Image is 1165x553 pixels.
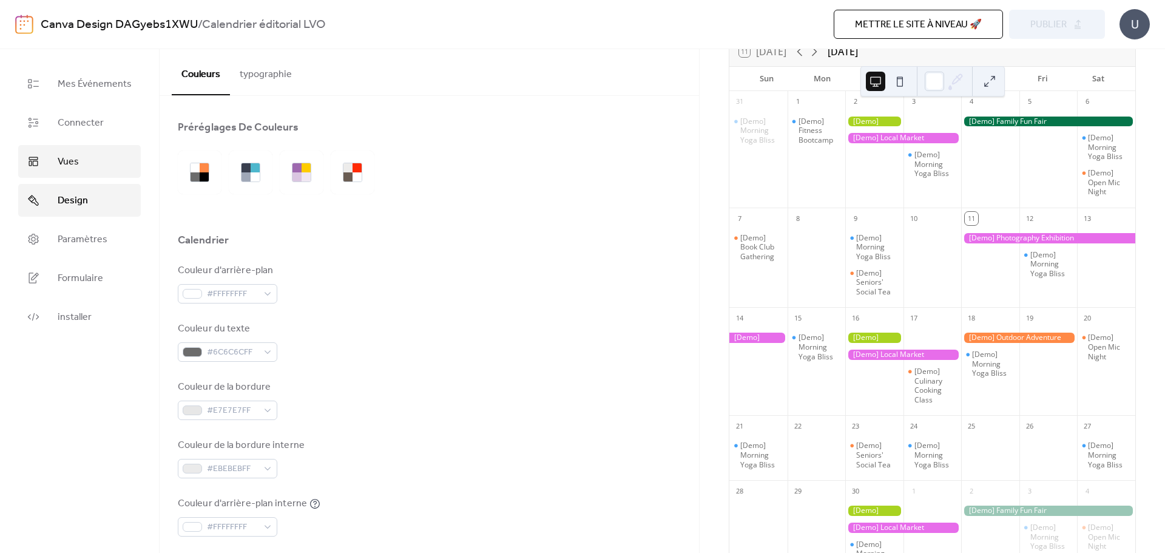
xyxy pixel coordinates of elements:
[1077,168,1135,197] div: [Demo] Open Mic Night
[845,441,903,469] div: [Demo] Seniors' Social Tea
[729,441,788,469] div: [Demo] Morning Yoga Bliss
[172,49,230,95] button: Couleurs
[791,419,805,433] div: 22
[207,345,258,360] span: #6C6C6CFF
[729,233,788,262] div: [Demo] Book Club Gathering
[791,311,805,325] div: 15
[845,133,961,143] div: [Demo] Local Market
[1019,523,1078,551] div: [Demo] Morning Yoga Bliss
[856,441,899,469] div: [Demo] Seniors' Social Tea
[1023,419,1036,433] div: 26
[961,506,1135,516] div: [Demo] Family Fun Fair
[740,233,783,262] div: [Demo] Book Club Gathering
[845,333,903,343] div: [Demo] Gardening Workshop
[207,287,258,302] span: #FFFFFFFF
[733,419,746,433] div: 21
[1019,250,1078,279] div: [Demo] Morning Yoga Bliss
[972,350,1015,378] div: [Demo] Morning Yoga Bliss
[202,13,326,36] b: Calendrier éditorial LVO
[1070,67,1126,91] div: Sat
[1015,67,1070,91] div: Fri
[788,333,846,361] div: [Demo] Morning Yoga Bliss
[845,117,903,127] div: [Demo] Gardening Workshop
[207,462,258,477] span: #EBEBEBFF
[178,233,229,248] div: Calendrier
[178,120,299,135] div: Préréglages De Couleurs
[1081,311,1094,325] div: 20
[18,106,141,139] a: Connecter
[207,404,258,418] span: #E7E7E7FF
[18,223,141,256] a: Paramètres
[845,506,903,516] div: [Demo] Gardening Workshop
[788,117,846,145] div: [Demo] Fitness Bootcamp
[733,95,746,109] div: 31
[18,300,141,333] a: installer
[1077,333,1135,361] div: [Demo] Open Mic Night
[41,13,198,36] a: Canva Design DAGyebs1XWU
[1088,441,1130,469] div: [Demo] Morning Yoga Bliss
[791,484,805,498] div: 29
[58,271,103,286] span: Formulaire
[1077,523,1135,551] div: [Demo] Open Mic Night
[834,10,1003,39] button: Mettre le site à niveau 🚀
[1081,95,1094,109] div: 6
[178,380,275,395] div: Couleur de la bordure
[914,150,957,178] div: [Demo] Morning Yoga Bliss
[1088,133,1130,161] div: [Demo] Morning Yoga Bliss
[18,67,141,100] a: Mes Événements
[855,18,982,32] span: Mettre le site à niveau 🚀
[58,232,107,247] span: Paramètres
[178,438,305,453] div: Couleur de la bordure interne
[856,233,899,262] div: [Demo] Morning Yoga Bliss
[845,233,903,262] div: [Demo] Morning Yoga Bliss
[230,49,302,94] button: typographie
[1088,168,1130,197] div: [Demo] Open Mic Night
[965,419,978,433] div: 25
[794,67,849,91] div: Mon
[849,484,862,498] div: 30
[849,419,862,433] div: 23
[914,367,957,404] div: [Demo] Culinary Cooking Class
[58,77,132,92] span: Mes Événements
[18,184,141,217] a: Design
[1088,333,1130,361] div: [Demo] Open Mic Night
[1030,523,1073,551] div: [Demo] Morning Yoga Bliss
[1088,523,1130,551] div: [Demo] Open Mic Night
[961,350,1019,378] div: [Demo] Morning Yoga Bliss
[18,262,141,294] a: Formulaire
[58,116,104,131] span: Connecter
[961,233,1135,243] div: [Demo] Photography Exhibition
[178,497,307,511] div: Couleur d'arrière-plan interne
[845,268,903,297] div: [Demo] Seniors' Social Tea
[849,67,905,91] div: Tue
[1077,441,1135,469] div: [Demo] Morning Yoga Bliss
[733,311,746,325] div: 14
[729,117,788,145] div: [Demo] Morning Yoga Bliss
[849,311,862,325] div: 16
[965,212,978,225] div: 11
[965,95,978,109] div: 4
[845,523,961,533] div: [Demo] Local Market
[903,441,962,469] div: [Demo] Morning Yoga Bliss
[178,322,275,336] div: Couleur du texte
[849,212,862,225] div: 9
[961,333,1077,343] div: [Demo] Outdoor Adventure Day
[961,117,1135,127] div: [Demo] Family Fun Fair
[740,441,783,469] div: [Demo] Morning Yoga Bliss
[1081,484,1094,498] div: 4
[1119,9,1150,39] div: U
[965,311,978,325] div: 18
[58,194,88,208] span: Design
[1023,311,1036,325] div: 19
[907,212,920,225] div: 10
[198,13,202,36] b: /
[58,155,79,169] span: Vues
[740,117,783,145] div: [Demo] Morning Yoga Bliss
[1081,419,1094,433] div: 27
[178,263,275,278] div: Couleur d'arrière-plan
[907,419,920,433] div: 24
[907,311,920,325] div: 17
[58,310,92,325] span: installer
[15,15,33,34] img: logo
[1023,484,1036,498] div: 3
